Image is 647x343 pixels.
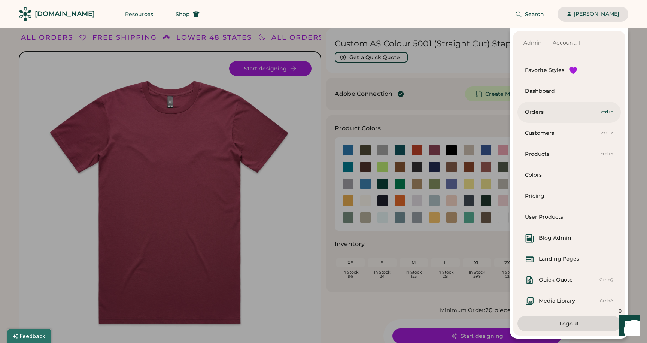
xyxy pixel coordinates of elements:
span: Search [525,12,544,17]
div: [DOMAIN_NAME] [35,9,95,19]
div: Ctrl+Q [599,277,614,283]
div: Quick Quote [539,276,573,284]
button: Search [506,7,553,22]
div: Media Library [539,297,575,305]
div: Dashboard [525,88,613,95]
div: ctrl+p [601,151,614,157]
div: Colors [525,171,613,179]
iframe: Front Chat [611,309,644,342]
div: Blog Admin [539,234,571,242]
div: Pricing [525,192,613,200]
div: [PERSON_NAME] [574,10,619,18]
div: Products [525,151,601,158]
img: Rendered Logo - Screens [19,7,32,21]
button: Resources [116,7,162,22]
button: Logout [517,316,621,331]
button: Shop [167,7,209,22]
div: Orders [525,109,601,116]
span: Shop [176,12,190,17]
div: User Products [525,213,613,221]
div: Admin | Account: 1 [523,39,615,47]
div: ctrl+c [601,130,614,136]
div: ctrl+o [601,109,614,115]
div: Customers [525,130,601,137]
div: Favorite Styles [525,67,564,74]
div: Landing Pages [539,255,579,263]
div: Ctrl+A [600,298,614,304]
